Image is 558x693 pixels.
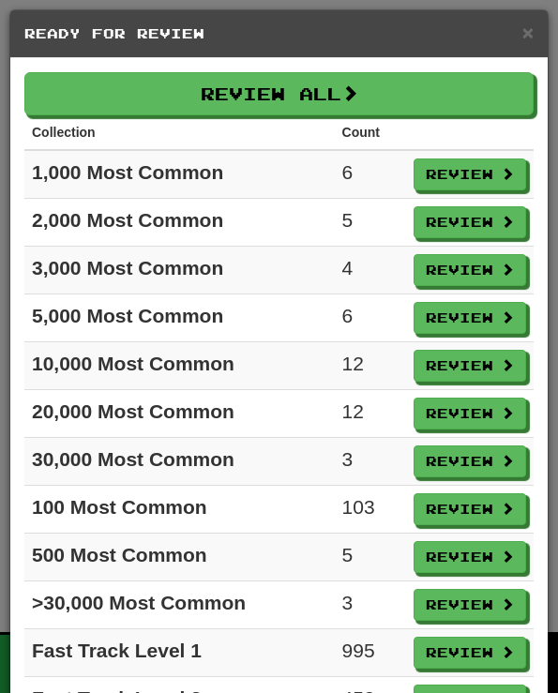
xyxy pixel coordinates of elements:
[335,150,406,199] td: 6
[335,534,406,581] td: 5
[24,342,335,390] td: 10,000 Most Common
[335,438,406,486] td: 3
[414,493,526,525] button: Review
[414,589,526,621] button: Review
[24,486,335,534] td: 100 Most Common
[335,390,406,438] td: 12
[414,302,526,334] button: Review
[335,486,406,534] td: 103
[414,350,526,382] button: Review
[414,158,526,190] button: Review
[24,24,534,43] h5: Ready for Review
[24,294,335,342] td: 5,000 Most Common
[414,445,526,477] button: Review
[335,199,406,247] td: 5
[414,398,526,429] button: Review
[335,342,406,390] td: 12
[335,115,406,150] th: Count
[24,199,335,247] td: 2,000 Most Common
[335,247,406,294] td: 4
[24,581,335,629] td: >30,000 Most Common
[24,72,534,115] button: Review All
[24,629,335,677] td: Fast Track Level 1
[335,581,406,629] td: 3
[522,22,534,43] span: ×
[24,438,335,486] td: 30,000 Most Common
[24,390,335,438] td: 20,000 Most Common
[24,115,335,150] th: Collection
[24,150,335,199] td: 1,000 Most Common
[24,534,335,581] td: 500 Most Common
[414,637,526,669] button: Review
[414,254,526,286] button: Review
[414,541,526,573] button: Review
[335,294,406,342] td: 6
[24,247,335,294] td: 3,000 Most Common
[522,23,534,42] button: Close
[414,206,526,238] button: Review
[335,629,406,677] td: 995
